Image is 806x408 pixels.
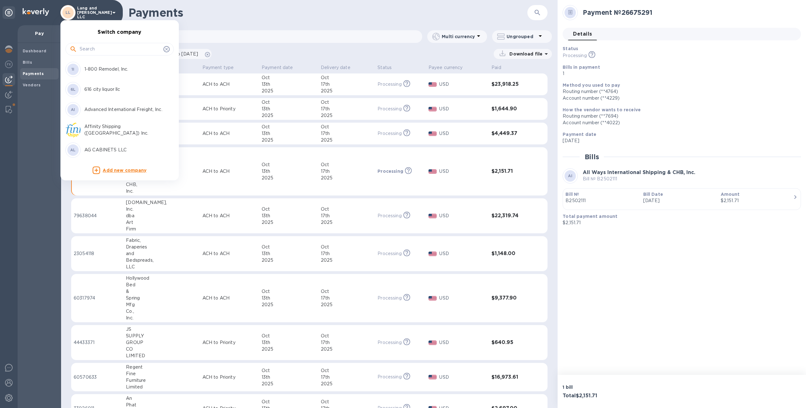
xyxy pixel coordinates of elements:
p: 1-800 Remodel, Inc. [84,66,164,73]
p: Affinity Shipping ([GEOGRAPHIC_DATA]) Inc. [84,123,164,137]
b: 1I [71,67,75,72]
b: AI [71,107,75,112]
p: AG CABINETS LLC [84,147,164,153]
input: Search [80,44,161,54]
p: 616 city liquor llc [84,86,164,93]
b: AL [70,148,76,152]
b: 6L [71,87,76,92]
p: Advanced International Freight, Inc. [84,106,164,113]
p: Add new company [103,167,146,174]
